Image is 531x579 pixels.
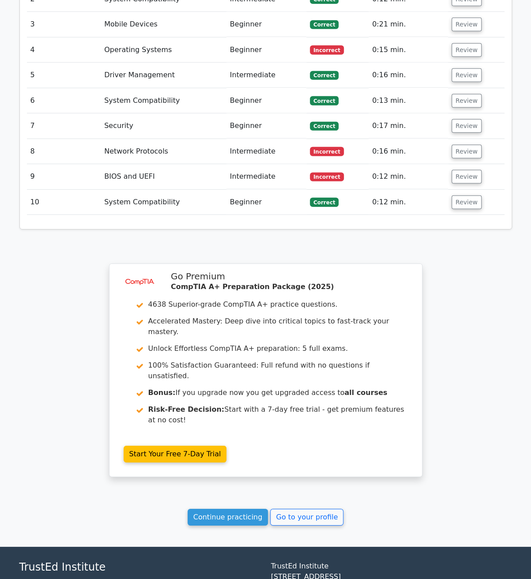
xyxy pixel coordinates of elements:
[310,20,339,29] span: Correct
[310,198,339,207] span: Correct
[369,88,448,113] td: 0:13 min.
[369,38,448,63] td: 0:15 min.
[310,96,339,105] span: Correct
[369,63,448,88] td: 0:16 min.
[27,12,101,37] td: 3
[452,68,482,82] button: Review
[27,139,101,164] td: 8
[369,164,448,189] td: 0:12 min.
[101,164,226,189] td: BIOS and UEFI
[27,190,101,215] td: 10
[226,139,306,164] td: Intermediate
[101,12,226,37] td: Mobile Devices
[101,139,226,164] td: Network Protocols
[452,94,482,108] button: Review
[452,145,482,158] button: Review
[226,164,306,189] td: Intermediate
[101,190,226,215] td: System Compatibility
[226,113,306,139] td: Beginner
[369,12,448,37] td: 0:21 min.
[188,509,268,526] a: Continue practicing
[101,38,226,63] td: Operating Systems
[27,88,101,113] td: 6
[226,190,306,215] td: Beginner
[369,190,448,215] td: 0:12 min.
[226,38,306,63] td: Beginner
[27,63,101,88] td: 5
[452,18,482,31] button: Review
[226,63,306,88] td: Intermediate
[310,45,344,54] span: Incorrect
[101,88,226,113] td: System Compatibility
[124,446,227,462] a: Start Your Free 7-Day Trial
[310,147,344,156] span: Incorrect
[270,509,343,526] a: Go to your profile
[226,12,306,37] td: Beginner
[452,119,482,133] button: Review
[310,71,339,80] span: Correct
[19,561,260,574] h4: TrustEd Institute
[27,38,101,63] td: 4
[27,164,101,189] td: 9
[369,113,448,139] td: 0:17 min.
[226,88,306,113] td: Beginner
[452,196,482,209] button: Review
[369,139,448,164] td: 0:16 min.
[27,113,101,139] td: 7
[310,122,339,131] span: Correct
[101,113,226,139] td: Security
[452,170,482,184] button: Review
[452,43,482,57] button: Review
[310,173,344,181] span: Incorrect
[101,63,226,88] td: Driver Management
